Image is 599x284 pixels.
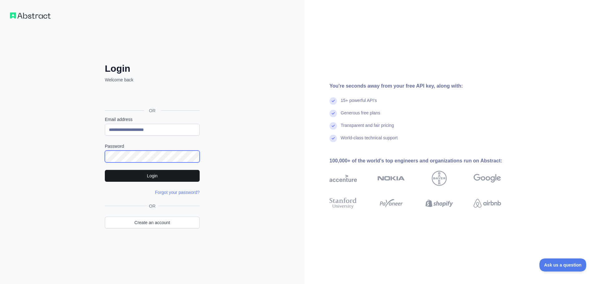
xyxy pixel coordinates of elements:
[155,190,200,195] a: Forgot your password?
[539,258,587,272] iframe: Toggle Customer Support
[329,82,521,90] div: You're seconds away from your free API key, along with:
[377,171,405,186] img: nokia
[341,135,398,147] div: World-class technical support
[105,143,200,149] label: Password
[102,90,202,103] iframe: Bouton "Se connecter avec Google"
[341,97,377,110] div: 15+ powerful API's
[329,110,337,117] img: check mark
[147,203,158,209] span: OR
[144,108,161,114] span: OR
[474,171,501,186] img: google
[105,170,200,182] button: Login
[105,116,200,123] label: Email address
[329,135,337,142] img: check mark
[329,97,337,105] img: check mark
[105,77,200,83] p: Welcome back
[329,122,337,130] img: check mark
[10,12,51,19] img: Workflow
[474,196,501,210] img: airbnb
[377,196,405,210] img: payoneer
[105,217,200,229] a: Create an account
[341,110,380,122] div: Generous free plans
[329,171,357,186] img: accenture
[432,171,447,186] img: bayer
[341,122,394,135] div: Transparent and fair pricing
[329,196,357,210] img: stanford university
[329,157,521,165] div: 100,000+ of the world's top engineers and organizations run on Abstract:
[426,196,453,210] img: shopify
[105,63,200,74] h2: Login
